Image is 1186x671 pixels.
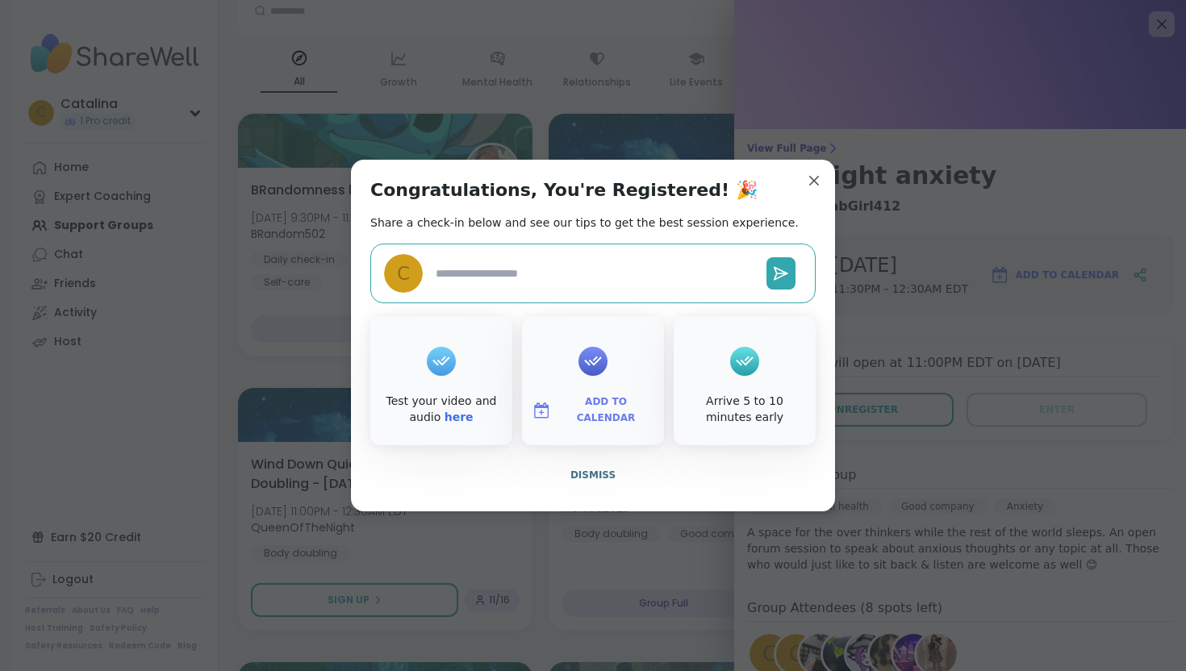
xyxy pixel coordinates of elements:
a: here [445,411,474,423]
h1: Congratulations, You're Registered! 🎉 [370,179,758,202]
span: Add to Calendar [558,394,654,426]
h2: Share a check-in below and see our tips to get the best session experience. [370,215,799,231]
img: ShareWell Logomark [532,401,551,420]
button: Add to Calendar [525,394,661,427]
div: Test your video and audio [374,394,509,425]
span: Dismiss [570,469,616,481]
button: Dismiss [370,458,816,492]
div: Arrive 5 to 10 minutes early [677,394,812,425]
span: C [397,260,410,288]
